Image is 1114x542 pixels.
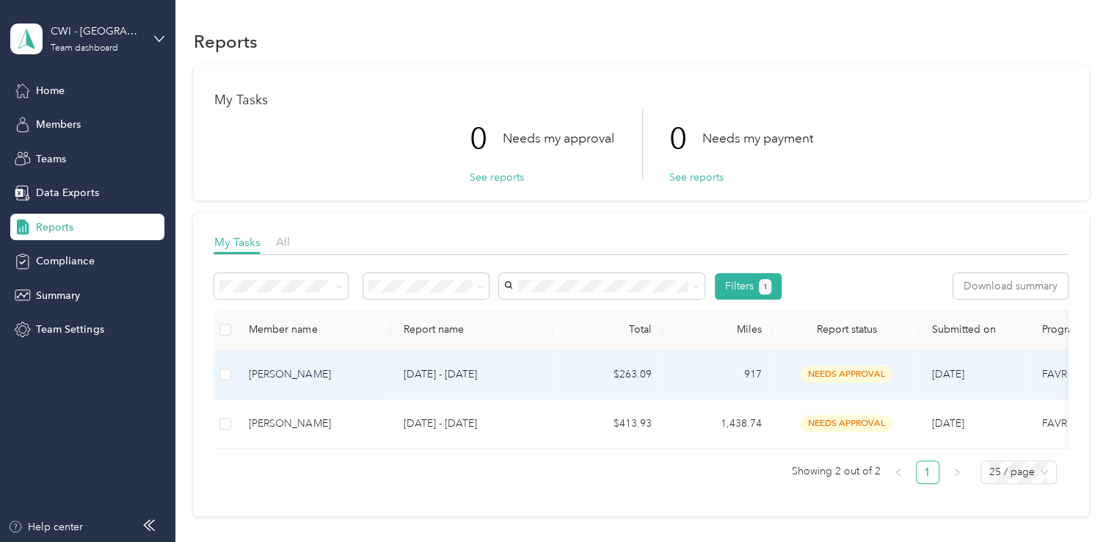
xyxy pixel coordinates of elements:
[36,322,103,337] span: Team Settings
[36,83,65,98] span: Home
[762,281,767,294] span: 1
[800,366,892,383] span: needs approval
[36,220,73,235] span: Reports
[669,170,723,185] button: See reports
[214,93,1068,108] h1: My Tasks
[674,323,761,336] div: Miles
[249,366,379,383] div: [PERSON_NAME]
[36,117,81,132] span: Members
[953,273,1068,299] button: Download summary
[894,468,903,477] span: left
[887,460,910,484] li: Previous Page
[51,44,118,53] div: Team dashboard
[916,460,939,484] li: 1
[920,310,1030,350] th: Submitted on
[275,235,289,249] span: All
[564,323,651,336] div: Total
[702,129,812,148] p: Needs my payment
[8,519,83,535] button: Help center
[931,368,964,380] span: [DATE]
[1032,460,1114,542] iframe: Everlance-gr Chat Button Frame
[953,468,961,477] span: right
[403,366,541,383] p: [DATE] - [DATE]
[663,350,773,400] td: 917
[36,185,98,200] span: Data Exports
[391,310,553,350] th: Report name
[249,416,379,432] div: [PERSON_NAME]
[669,108,702,170] p: 0
[759,279,771,295] button: 1
[193,34,257,49] h1: Reports
[715,273,782,300] button: Filters1
[945,460,969,484] li: Next Page
[945,460,969,484] button: right
[36,253,94,269] span: Compliance
[249,323,379,336] div: Member name
[980,460,1057,484] div: Page Size
[51,24,142,39] div: CWI - [GEOGRAPHIC_DATA] Region
[36,151,66,167] span: Teams
[502,129,614,148] p: Needs my approval
[784,323,908,336] span: Report status
[917,461,939,483] a: 1
[800,415,892,432] span: needs approval
[469,108,502,170] p: 0
[931,417,964,430] span: [DATE]
[469,170,523,185] button: See reports
[214,235,260,249] span: My Tasks
[792,460,881,483] span: Showing 2 out of 2
[989,461,1048,483] span: 25 / page
[887,460,910,484] button: left
[553,350,663,400] td: $263.09
[663,400,773,449] td: 1,438.74
[36,288,80,303] span: Summary
[403,416,541,432] p: [DATE] - [DATE]
[237,310,391,350] th: Member name
[553,400,663,449] td: $413.93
